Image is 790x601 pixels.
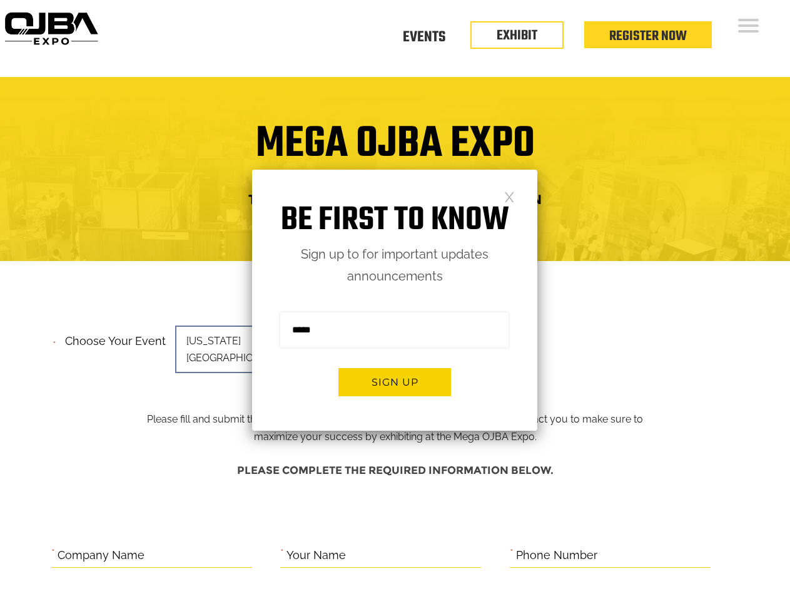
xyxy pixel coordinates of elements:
label: Choose your event [58,324,166,351]
label: Company Name [58,546,144,565]
a: EXHIBIT [497,25,537,46]
a: Close [504,191,515,202]
p: Please fill and submit the information below and one of our team members will contact you to make... [137,331,653,446]
label: Phone Number [516,546,597,565]
h1: Mega OJBA Expo [9,126,781,177]
span: [US_STATE][GEOGRAPHIC_DATA] [175,326,350,373]
h1: Be first to know [252,201,537,240]
p: Sign up to for important updates announcements [252,244,537,287]
button: Sign up [338,368,451,396]
h4: Trade Show Exhibit Space Application [9,188,781,211]
label: Your Name [286,546,346,565]
a: Register Now [609,26,687,47]
h4: Please complete the required information below. [51,458,739,483]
